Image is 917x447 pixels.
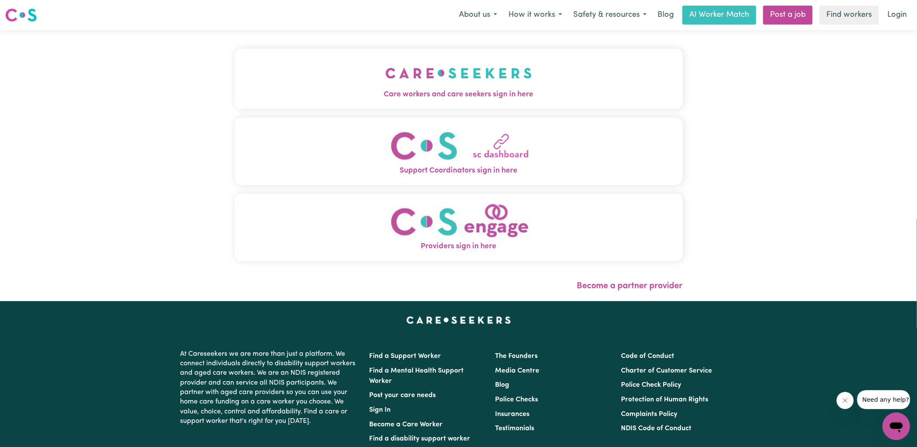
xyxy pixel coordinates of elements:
a: Protection of Human Rights [621,396,709,403]
a: Find a Mental Health Support Worker [369,367,464,385]
a: Become a Care Worker [369,421,443,428]
button: Support Coordinators sign in here [235,117,683,185]
iframe: Button to launch messaging window [883,413,910,440]
button: About us [453,6,503,24]
a: Find workers [819,6,879,25]
button: How it works [503,6,568,24]
iframe: Message from company [857,390,910,409]
a: Charter of Customer Service [621,367,712,374]
a: AI Worker Match [682,6,756,25]
a: Police Check Policy [621,382,682,388]
a: Testimonials [495,425,534,432]
a: Post a job [763,6,813,25]
a: Insurances [495,411,529,418]
button: Care workers and care seekers sign in here [235,49,683,109]
span: Care workers and care seekers sign in here [235,89,683,100]
button: Providers sign in here [235,194,683,261]
a: NDIS Code of Conduct [621,425,692,432]
img: Careseekers logo [5,7,37,23]
a: Police Checks [495,396,538,403]
a: Find a Support Worker [369,353,441,360]
span: Providers sign in here [235,241,683,252]
a: Become a partner provider [577,282,683,290]
a: Find a disability support worker [369,435,470,442]
a: Careseekers home page [407,317,511,324]
a: The Founders [495,353,538,360]
a: Complaints Policy [621,411,678,418]
a: Sign In [369,407,391,413]
a: Login [882,6,912,25]
a: Post your care needs [369,392,436,399]
p: At Careseekers we are more than just a platform. We connect individuals directly to disability su... [180,346,359,430]
a: Media Centre [495,367,539,374]
iframe: Close message [837,392,854,409]
a: Code of Conduct [621,353,675,360]
button: Safety & resources [568,6,652,24]
span: Support Coordinators sign in here [235,165,683,176]
a: Blog [495,382,509,388]
a: Careseekers logo [5,5,37,25]
a: Blog [652,6,679,25]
